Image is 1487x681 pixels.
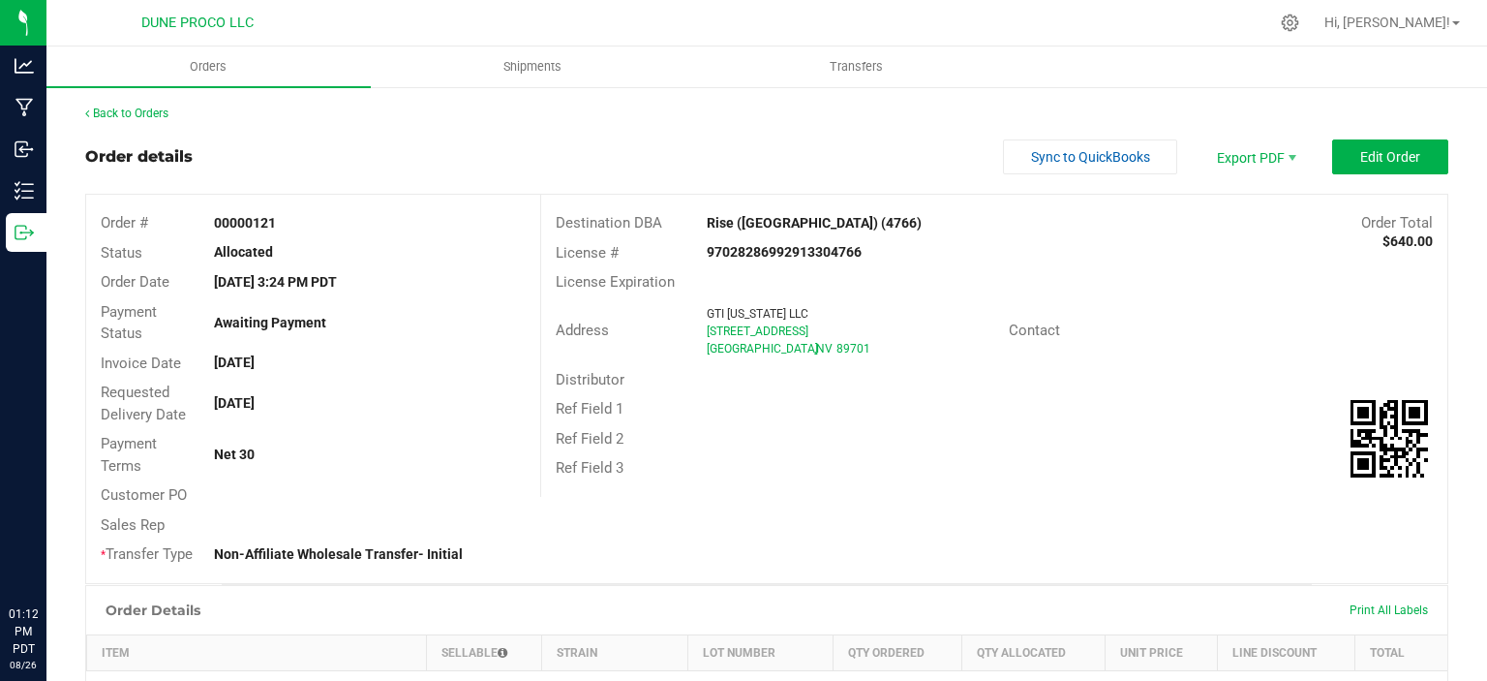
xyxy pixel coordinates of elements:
th: Total [1355,635,1447,670]
p: 01:12 PM PDT [9,605,38,658]
inline-svg: Manufacturing [15,98,34,117]
inline-svg: Inbound [15,139,34,159]
th: Line Discount [1217,635,1354,670]
strong: [DATE] 3:24 PM PDT [214,274,337,290]
strong: 00000121 [214,215,276,231]
inline-svg: Inventory [15,181,34,201]
li: Export PDF [1197,139,1313,174]
a: Orders [46,46,371,87]
th: Unit Price [1106,635,1218,670]
strong: Allocated [214,244,273,260]
h1: Order Details [106,603,200,618]
span: Print All Labels [1350,604,1428,617]
a: Shipments [371,46,695,87]
iframe: Resource center [19,526,77,584]
span: Order Date [101,273,169,291]
strong: Rise ([GEOGRAPHIC_DATA]) (4766) [707,215,922,231]
span: [GEOGRAPHIC_DATA] [707,342,818,356]
span: Invoice Date [101,355,181,372]
span: Transfer Type [101,545,193,563]
span: 89701 [836,342,870,356]
span: Order Total [1361,214,1433,232]
p: 08/26 [9,658,38,672]
qrcode: 00000121 [1350,400,1428,478]
div: Manage settings [1278,14,1302,32]
button: Edit Order [1332,139,1448,174]
img: Scan me! [1350,400,1428,478]
span: Address [556,322,609,339]
span: Edit Order [1360,149,1420,165]
span: Ref Field 3 [556,459,623,477]
div: Order details [85,145,193,169]
span: Distributor [556,371,624,388]
a: Back to Orders [85,107,168,120]
th: Sellable [426,635,541,670]
th: Strain [542,635,688,670]
button: Sync to QuickBooks [1003,139,1177,174]
strong: [DATE] [214,355,255,370]
span: Ref Field 2 [556,430,623,448]
span: Ref Field 1 [556,400,623,418]
strong: Awaiting Payment [214,315,326,330]
span: Payment Terms [101,435,157,475]
strong: [DATE] [214,395,255,411]
span: Hi, [PERSON_NAME]! [1324,15,1450,30]
span: Destination DBA [556,214,662,232]
strong: Non-Affiliate Wholesale Transfer- Initial [214,546,463,562]
span: Orders [164,58,253,76]
span: Sync to QuickBooks [1031,149,1150,165]
span: Sales Rep [101,516,165,534]
span: Payment Status [101,303,157,343]
span: Order # [101,214,148,232]
span: Customer PO [101,486,187,504]
span: Status [101,244,142,262]
span: DUNE PROCO LLC [141,15,254,31]
span: License # [556,244,619,262]
span: Requested Delivery Date [101,384,186,423]
strong: $640.00 [1382,233,1433,249]
strong: 97028286992913304766 [707,244,862,260]
a: Transfers [695,46,1019,87]
inline-svg: Analytics [15,56,34,76]
th: Item [87,635,427,670]
span: [STREET_ADDRESS] [707,325,808,338]
span: Transfers [804,58,909,76]
span: Shipments [477,58,588,76]
th: Qty Allocated [962,635,1106,670]
strong: Net 30 [214,447,255,462]
span: , [814,342,816,356]
span: GTI [US_STATE] LLC [707,307,808,321]
span: NV [816,342,833,356]
span: Contact [1009,322,1060,339]
inline-svg: Outbound [15,223,34,242]
th: Lot Number [687,635,834,670]
span: License Expiration [556,273,675,291]
th: Qty Ordered [834,635,962,670]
